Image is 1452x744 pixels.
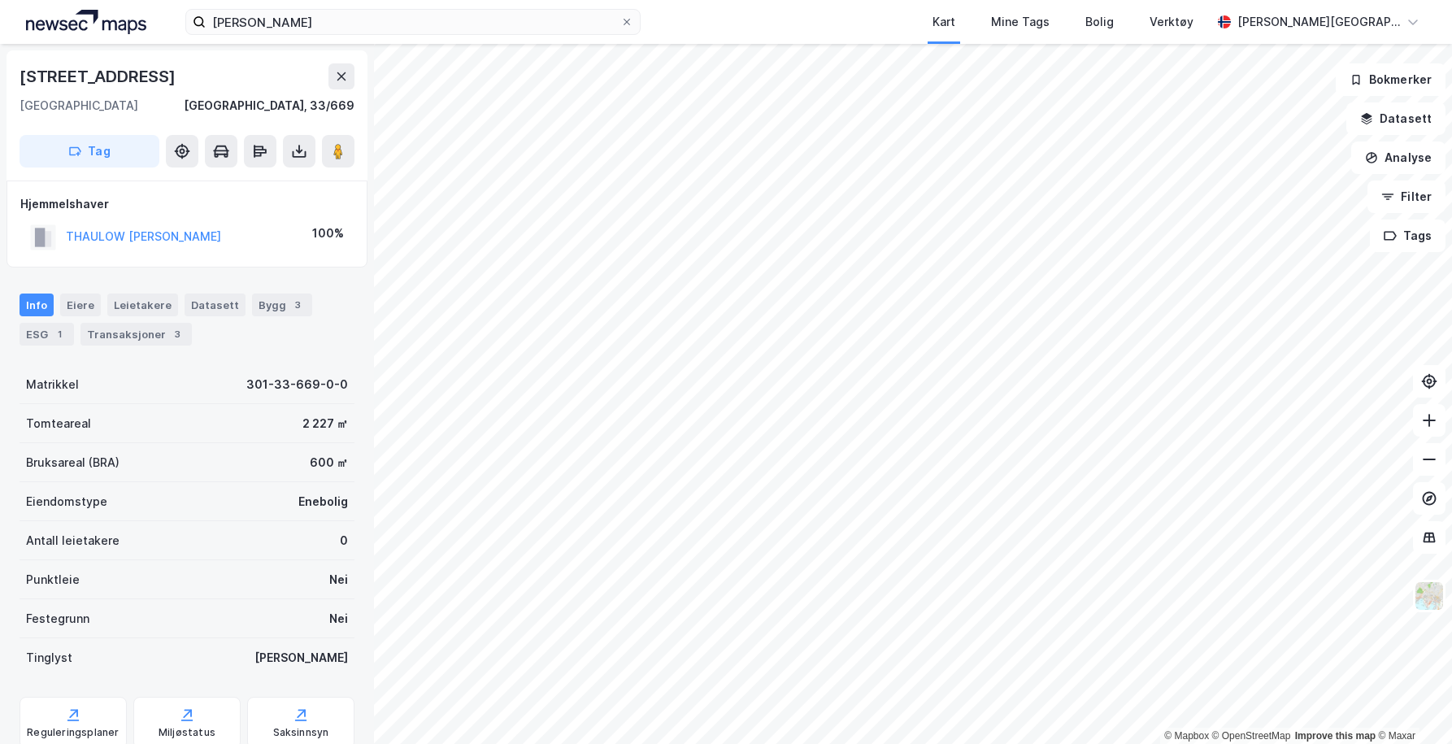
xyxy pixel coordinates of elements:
div: Nei [329,570,348,590]
div: [STREET_ADDRESS] [20,63,179,89]
div: [PERSON_NAME][GEOGRAPHIC_DATA] [1237,12,1400,32]
div: Kontrollprogram for chat [1371,666,1452,744]
div: Miljøstatus [159,726,215,739]
div: Mine Tags [991,12,1050,32]
div: 3 [169,326,185,342]
div: [PERSON_NAME] [254,648,348,668]
button: Datasett [1346,102,1445,135]
div: Nei [329,609,348,629]
div: Tinglyst [26,648,72,668]
div: Reguleringsplaner [27,726,119,739]
div: Hjemmelshaver [20,194,354,214]
div: [GEOGRAPHIC_DATA] [20,96,138,115]
div: Saksinnsyn [273,726,329,739]
div: 301-33-669-0-0 [246,375,348,394]
div: Eiere [60,294,101,316]
div: Festegrunn [26,609,89,629]
div: 600 ㎡ [310,453,348,472]
input: Søk på adresse, matrikkel, gårdeiere, leietakere eller personer [206,10,620,34]
button: Bokmerker [1336,63,1445,96]
div: Bolig [1085,12,1114,32]
iframe: Chat Widget [1371,666,1452,744]
div: ESG [20,323,74,346]
div: Bruksareal (BRA) [26,453,120,472]
button: Tag [20,135,159,168]
div: Kart [932,12,955,32]
a: OpenStreetMap [1212,730,1291,742]
div: Eiendomstype [26,492,107,511]
div: Tomteareal [26,414,91,433]
div: Leietakere [107,294,178,316]
div: 1 [51,326,67,342]
div: Punktleie [26,570,80,590]
div: 2 227 ㎡ [302,414,348,433]
div: 0 [340,531,348,550]
div: Matrikkel [26,375,79,394]
img: Z [1414,581,1445,611]
div: Bygg [252,294,312,316]
button: Filter [1367,181,1445,213]
button: Tags [1370,220,1445,252]
div: Enebolig [298,492,348,511]
img: logo.a4113a55bc3d86da70a041830d287a7e.svg [26,10,146,34]
a: Mapbox [1164,730,1209,742]
div: 100% [312,224,344,243]
div: Antall leietakere [26,531,120,550]
div: [GEOGRAPHIC_DATA], 33/669 [184,96,354,115]
a: Improve this map [1295,730,1376,742]
div: 3 [289,297,306,313]
div: Verktøy [1150,12,1193,32]
div: Info [20,294,54,316]
button: Analyse [1351,141,1445,174]
div: Transaksjoner [80,323,192,346]
div: Datasett [185,294,246,316]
